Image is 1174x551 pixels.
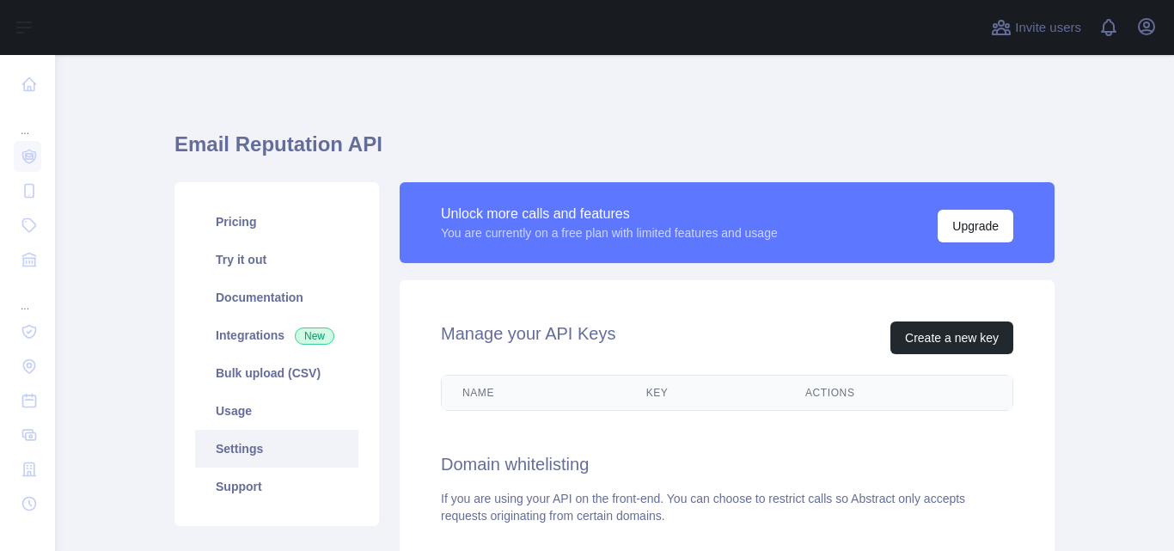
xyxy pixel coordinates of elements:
[441,224,778,242] div: You are currently on a free plan with limited features and usage
[195,279,358,316] a: Documentation
[441,490,1013,524] div: If you are using your API on the front-end. You can choose to restrict calls so Abstract only acc...
[195,354,358,392] a: Bulk upload (CSV)
[890,321,1013,354] button: Create a new key
[626,376,785,410] th: Key
[938,210,1013,242] button: Upgrade
[988,14,1085,41] button: Invite users
[442,376,626,410] th: Name
[14,279,41,313] div: ...
[441,452,1013,476] h2: Domain whitelisting
[441,204,778,224] div: Unlock more calls and features
[1015,18,1081,38] span: Invite users
[14,103,41,138] div: ...
[174,131,1055,172] h1: Email Reputation API
[195,316,358,354] a: Integrations New
[295,328,334,345] span: New
[195,241,358,279] a: Try it out
[195,392,358,430] a: Usage
[195,468,358,505] a: Support
[195,203,358,241] a: Pricing
[441,321,615,354] h2: Manage your API Keys
[195,430,358,468] a: Settings
[785,376,1012,410] th: Actions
